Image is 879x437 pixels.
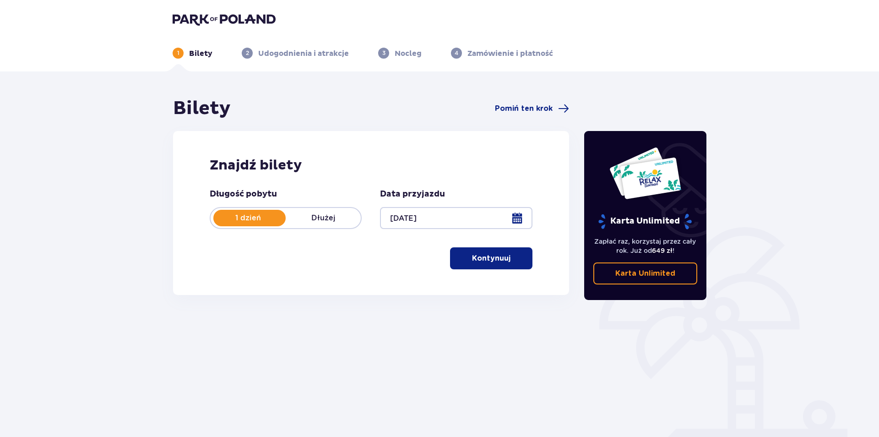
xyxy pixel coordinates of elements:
span: 649 zł [652,247,673,254]
p: Karta Unlimited [615,268,675,279]
p: Zamówienie i płatność [467,49,553,59]
p: 3 [382,49,385,57]
p: Kontynuuj [472,253,510,263]
p: Zapłać raz, korzystaj przez cały rok. Już od ! [593,237,698,255]
a: Pomiń ten krok [495,103,569,114]
p: 1 dzień [211,213,286,223]
h2: Znajdź bilety [210,157,532,174]
img: Park of Poland logo [173,13,276,26]
p: Udogodnienia i atrakcje [258,49,349,59]
p: Bilety [189,49,212,59]
p: Karta Unlimited [597,213,693,229]
p: 1 [177,49,179,57]
a: Karta Unlimited [593,262,698,284]
p: Dłużej [286,213,361,223]
p: Data przyjazdu [380,189,445,200]
p: 2 [246,49,249,57]
h1: Bilety [173,97,231,120]
p: Długość pobytu [210,189,277,200]
span: Pomiń ten krok [495,104,553,114]
button: Kontynuuj [450,247,532,269]
p: 4 [455,49,458,57]
p: Nocleg [395,49,422,59]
